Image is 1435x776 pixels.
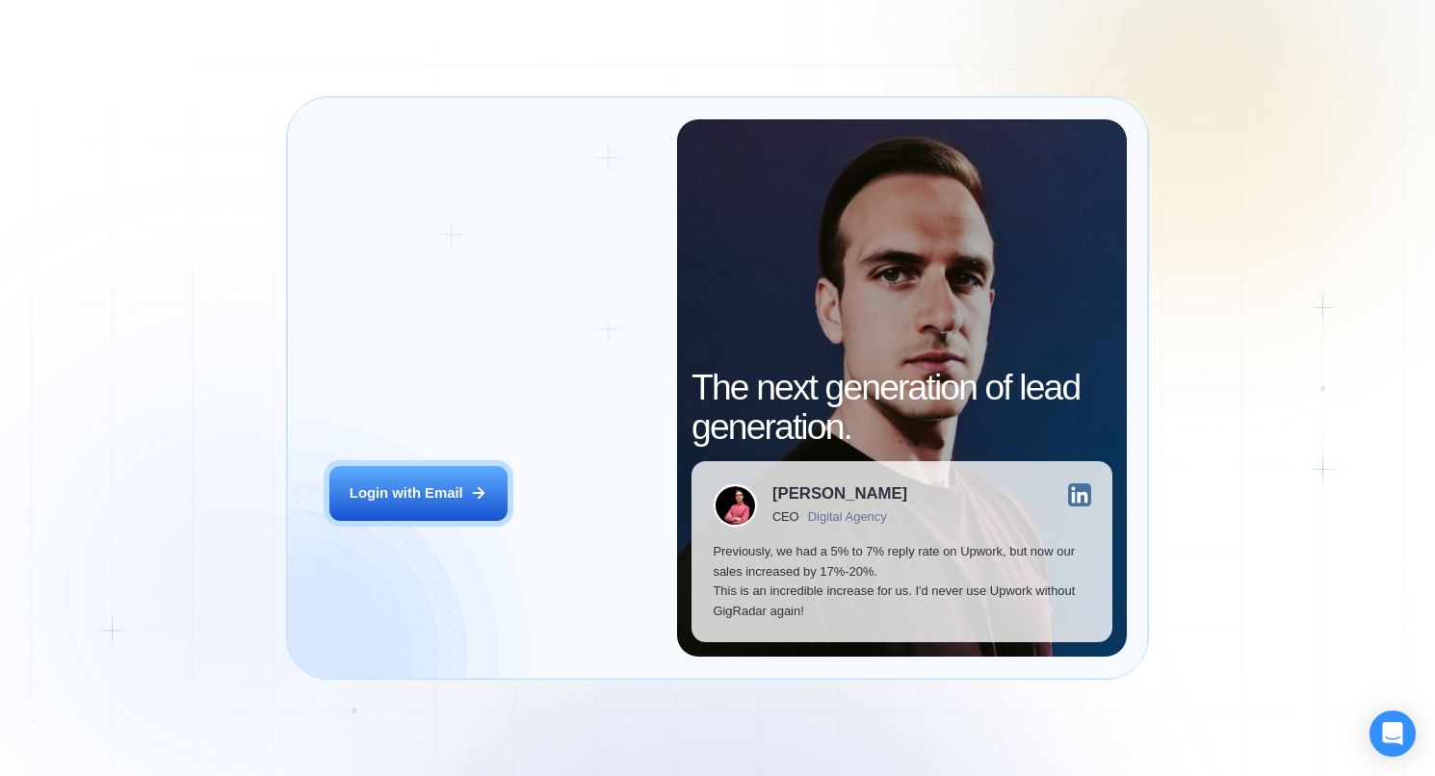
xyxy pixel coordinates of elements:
[350,483,463,503] div: Login with Email
[772,486,907,503] div: [PERSON_NAME]
[772,510,798,525] div: CEO
[691,368,1112,447] h2: The next generation of lead generation.
[329,466,507,522] button: Login with Email
[808,510,887,525] div: Digital Agency
[713,542,1090,621] p: Previously, we had a 5% to 7% reply rate on Upwork, but now our sales increased by 17%-20%. This ...
[1370,711,1416,757] div: Open Intercom Messenger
